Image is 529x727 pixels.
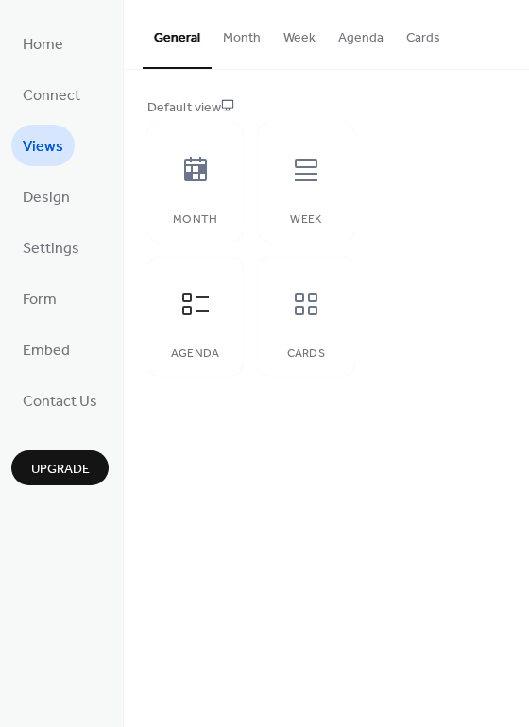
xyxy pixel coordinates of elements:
span: Settings [23,234,79,264]
a: Design [11,176,81,217]
span: Upgrade [31,460,90,480]
span: Form [23,285,57,315]
a: Settings [11,227,91,268]
a: Form [11,278,68,319]
div: Default view [147,98,502,118]
div: Agenda [166,347,224,361]
span: Embed [23,336,70,366]
a: Home [11,23,75,64]
a: Contact Us [11,380,109,421]
a: Embed [11,329,81,370]
div: Month [166,213,224,227]
div: Week [277,213,334,227]
span: Contact Us [23,387,97,417]
span: Design [23,183,70,213]
a: Views [11,125,75,166]
span: Views [23,132,63,162]
a: Connect [11,74,92,115]
span: Home [23,30,63,60]
span: Connect [23,81,80,111]
div: Cards [277,347,334,361]
button: Upgrade [11,450,109,485]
